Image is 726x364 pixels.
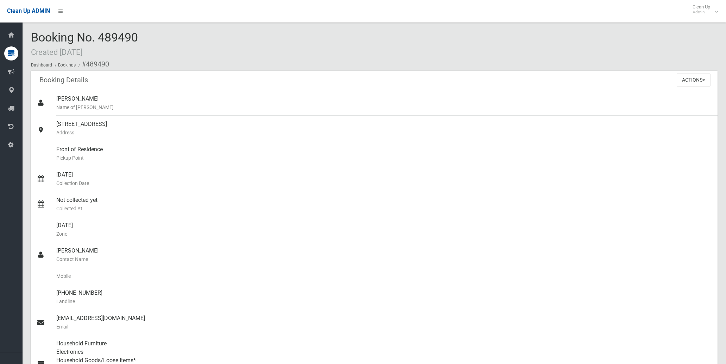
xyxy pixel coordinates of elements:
[56,179,712,187] small: Collection Date
[31,73,96,87] header: Booking Details
[56,272,712,280] small: Mobile
[56,230,712,238] small: Zone
[31,47,83,57] small: Created [DATE]
[56,141,712,166] div: Front of Residence
[56,285,712,310] div: [PHONE_NUMBER]
[56,217,712,242] div: [DATE]
[56,297,712,306] small: Landline
[31,310,718,335] a: [EMAIL_ADDRESS][DOMAIN_NAME]Email
[693,9,710,15] small: Admin
[56,154,712,162] small: Pickup Point
[56,166,712,192] div: [DATE]
[56,204,712,213] small: Collected At
[31,30,138,58] span: Booking No. 489490
[56,242,712,268] div: [PERSON_NAME]
[56,103,712,111] small: Name of [PERSON_NAME]
[7,8,50,14] span: Clean Up ADMIN
[56,128,712,137] small: Address
[56,90,712,116] div: [PERSON_NAME]
[56,310,712,335] div: [EMAIL_ADDRESS][DOMAIN_NAME]
[31,63,52,68] a: Dashboard
[677,74,711,87] button: Actions
[689,4,717,15] span: Clean Up
[58,63,76,68] a: Bookings
[77,58,109,71] li: #489490
[56,116,712,141] div: [STREET_ADDRESS]
[56,255,712,263] small: Contact Name
[56,192,712,217] div: Not collected yet
[56,323,712,331] small: Email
